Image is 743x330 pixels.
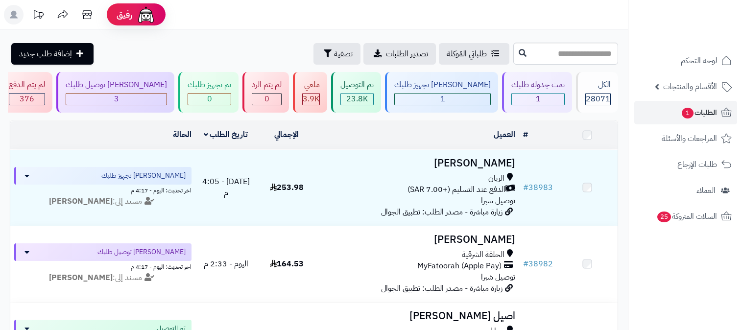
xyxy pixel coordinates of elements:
[536,93,541,105] span: 1
[202,176,250,199] span: [DATE] - 4:05 م
[136,5,156,24] img: ai-face.png
[634,101,737,124] a: الطلبات1
[49,195,113,207] strong: [PERSON_NAME]
[677,158,717,171] span: طلبات الإرجاع
[321,158,515,169] h3: [PERSON_NAME]
[188,79,231,91] div: تم تجهيز طلبك
[682,108,694,118] span: 1
[440,93,445,105] span: 1
[676,26,734,47] img: logo-2.png
[341,94,373,105] div: 23827
[481,271,515,283] span: توصيل شبرا
[394,79,491,91] div: [PERSON_NAME] تجهيز طلبك
[523,258,528,270] span: #
[481,195,515,207] span: توصيل شبرا
[291,72,329,113] a: ملغي 3.9K
[381,206,503,218] span: زيارة مباشرة - مصدر الطلب: تطبيق الجوال
[500,72,574,113] a: تمت جدولة طلبك 1
[252,79,282,91] div: لم يتم الرد
[207,93,212,105] span: 0
[407,184,505,195] span: الدفع عند التسليم (+7.00 SAR)
[14,261,192,271] div: اخر تحديث: اليوم - 4:17 م
[19,48,72,60] span: إضافة طلب جديد
[523,129,528,141] a: #
[252,94,281,105] div: 0
[523,182,553,193] a: #38983
[303,94,319,105] div: 3863
[321,234,515,245] h3: [PERSON_NAME]
[523,182,528,193] span: #
[329,72,383,113] a: تم التوصيل 23.8K
[574,72,620,113] a: الكل28071
[462,249,504,260] span: الحلقة الشرقية
[66,94,167,105] div: 3
[395,94,490,105] div: 1
[696,184,716,197] span: العملاء
[204,129,248,141] a: تاريخ الطلب
[656,210,717,223] span: السلات المتروكة
[488,173,504,184] span: الريان
[634,127,737,150] a: المراجعات والأسئلة
[117,9,132,21] span: رفيق
[173,129,192,141] a: الحالة
[176,72,240,113] a: تم تجهيز طلبك 0
[681,106,717,119] span: الطلبات
[657,212,671,222] span: 25
[663,80,717,94] span: الأقسام والمنتجات
[54,72,176,113] a: [PERSON_NAME] توصيل طلبك 3
[439,43,509,65] a: طلباتي المُوكلة
[7,196,199,207] div: مسند إلى:
[270,182,304,193] span: 253.98
[114,93,119,105] span: 3
[303,93,319,105] span: 3.9K
[340,79,374,91] div: تم التوصيل
[20,93,34,105] span: 376
[188,94,231,105] div: 0
[14,185,192,195] div: اخر تحديث: اليوم - 4:17 م
[97,247,186,257] span: [PERSON_NAME] توصيل طلبك
[7,272,199,283] div: مسند إلى:
[302,79,320,91] div: ملغي
[634,49,737,72] a: لوحة التحكم
[634,205,737,228] a: السلات المتروكة25
[101,171,186,181] span: [PERSON_NAME] تجهيز طلبك
[681,54,717,68] span: لوحة التحكم
[26,5,50,27] a: تحديثات المنصة
[274,129,299,141] a: الإجمالي
[447,48,487,60] span: طلباتي المُوكلة
[417,260,502,272] span: MyFatoorah (Apple Pay)
[49,272,113,283] strong: [PERSON_NAME]
[9,94,45,105] div: 376
[240,72,291,113] a: لم يتم الرد 0
[264,93,269,105] span: 0
[634,153,737,176] a: طلبات الإرجاع
[386,48,428,60] span: تصدير الطلبات
[270,258,304,270] span: 164.53
[662,132,717,145] span: المراجعات والأسئلة
[321,310,515,322] h3: اصيل [PERSON_NAME]
[334,48,353,60] span: تصفية
[383,72,500,113] a: [PERSON_NAME] تجهيز طلبك 1
[523,258,553,270] a: #38982
[586,93,610,105] span: 28071
[634,179,737,202] a: العملاء
[11,43,94,65] a: إضافة طلب جديد
[66,79,167,91] div: [PERSON_NAME] توصيل طلبك
[381,283,503,294] span: زيارة مباشرة - مصدر الطلب: تطبيق الجوال
[346,93,368,105] span: 23.8K
[494,129,515,141] a: العميل
[511,79,565,91] div: تمت جدولة طلبك
[363,43,436,65] a: تصدير الطلبات
[204,258,248,270] span: اليوم - 2:33 م
[313,43,360,65] button: تصفية
[512,94,564,105] div: 1
[585,79,611,91] div: الكل
[9,79,45,91] div: لم يتم الدفع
